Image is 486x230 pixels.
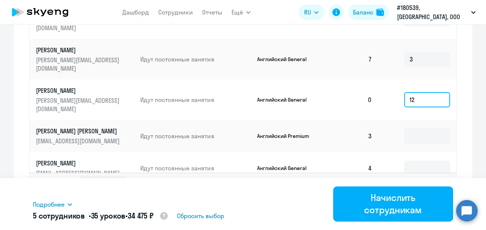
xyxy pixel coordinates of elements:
p: [EMAIL_ADDRESS][DOMAIN_NAME] [36,169,122,177]
button: RU [299,5,324,20]
p: [PERSON_NAME] [36,86,122,95]
p: [PERSON_NAME] [PERSON_NAME] [36,127,122,135]
td: 0 [325,79,378,120]
div: Баланс [353,8,373,17]
button: Балансbalance [348,5,389,20]
a: Отчеты [202,8,222,16]
p: Английский General [257,96,314,103]
a: Сотрудники [158,8,193,16]
td: 3 [325,120,378,152]
p: [PERSON_NAME][EMAIL_ADDRESS][DOMAIN_NAME] [36,96,122,113]
p: [PERSON_NAME][EMAIL_ADDRESS][DOMAIN_NAME] [36,56,122,73]
p: Идут постоянные занятия [140,164,251,172]
span: Ещё [232,8,243,17]
a: [PERSON_NAME][PERSON_NAME][EMAIL_ADDRESS][DOMAIN_NAME] [36,46,134,73]
span: 35 уроков [91,211,126,220]
img: balance [376,8,384,16]
h5: 5 сотрудников • • [33,211,168,222]
p: Идут постоянные занятия [140,132,251,140]
p: Английский Premium [257,133,314,139]
span: RU [304,8,311,17]
button: #180539, [GEOGRAPHIC_DATA], ООО [393,3,480,21]
span: Подробнее [33,200,65,209]
td: 4 [325,152,378,184]
a: [PERSON_NAME][PERSON_NAME][EMAIL_ADDRESS][DOMAIN_NAME] [36,86,134,113]
span: Сбросить выбор [177,211,224,220]
p: Английский General [257,56,314,63]
p: Английский General [257,165,314,172]
a: [PERSON_NAME] [PERSON_NAME][EMAIL_ADDRESS][DOMAIN_NAME] [36,127,134,145]
p: Идут постоянные занятия [140,96,251,104]
p: [EMAIL_ADDRESS][DOMAIN_NAME] [36,137,122,145]
p: Идут постоянные занятия [140,55,251,63]
div: Начислить сотрудникам [344,191,443,216]
span: 34 475 ₽ [128,211,154,220]
p: #180539, [GEOGRAPHIC_DATA], ООО [397,3,468,21]
p: [PERSON_NAME] [36,46,122,54]
p: [PERSON_NAME] [36,159,122,167]
a: [PERSON_NAME][EMAIL_ADDRESS][DOMAIN_NAME] [36,159,134,177]
button: Ещё [232,5,251,20]
a: Дашборд [122,8,149,16]
button: Начислить сотрудникам [333,186,454,222]
td: 7 [325,39,378,79]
